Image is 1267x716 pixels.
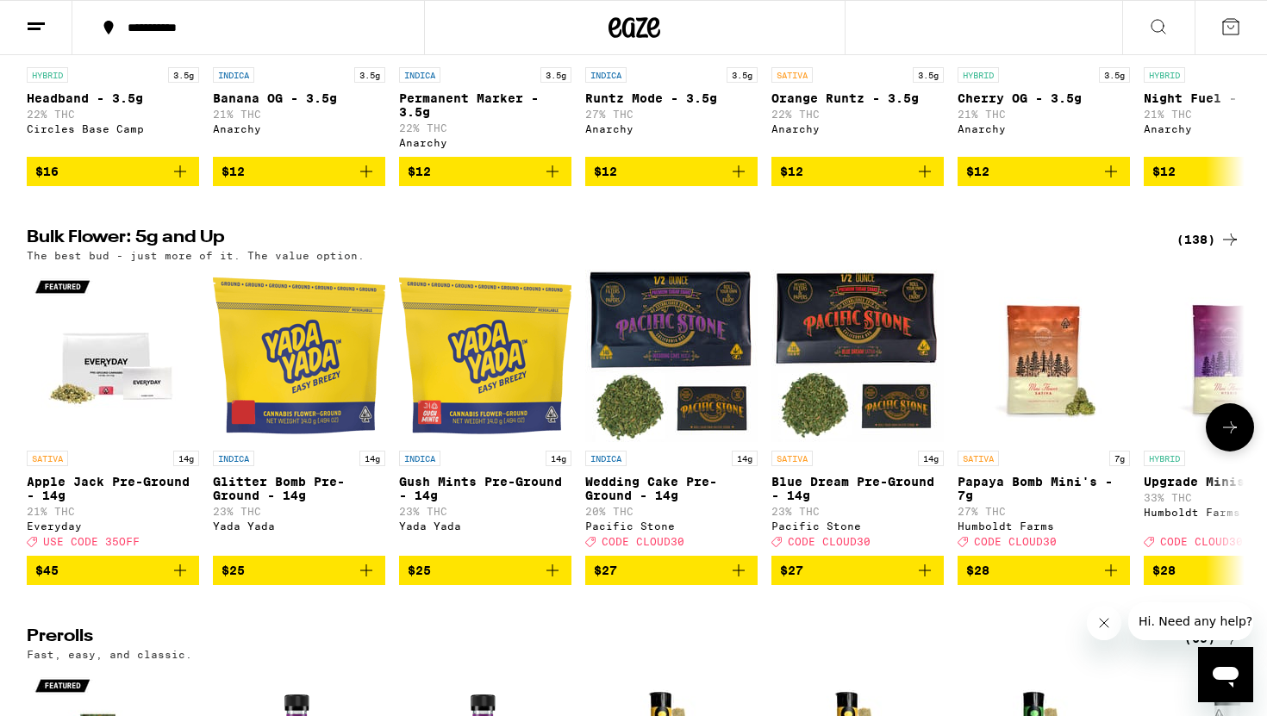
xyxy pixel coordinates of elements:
[27,91,199,105] p: Headband - 3.5g
[399,520,571,532] div: Yada Yada
[780,165,803,178] span: $12
[780,563,803,577] span: $27
[958,451,999,466] p: SATIVA
[27,520,199,532] div: Everyday
[173,451,199,466] p: 14g
[213,67,254,83] p: INDICA
[958,157,1130,186] button: Add to bag
[399,67,440,83] p: INDICA
[546,451,571,466] p: 14g
[585,157,758,186] button: Add to bag
[1144,67,1185,83] p: HYBRID
[958,556,1130,585] button: Add to bag
[27,109,199,120] p: 22% THC
[585,451,627,466] p: INDICA
[27,229,1156,250] h2: Bulk Flower: 5g and Up
[771,451,813,466] p: SATIVA
[1152,165,1176,178] span: $12
[1176,229,1240,250] a: (138)
[771,123,944,134] div: Anarchy
[213,475,385,502] p: Glitter Bomb Pre-Ground - 14g
[585,475,758,502] p: Wedding Cake Pre-Ground - 14g
[27,506,199,517] p: 21% THC
[585,270,758,442] img: Pacific Stone - Wedding Cake Pre-Ground - 14g
[958,270,1130,442] img: Humboldt Farms - Papaya Bomb Mini's - 7g
[213,556,385,585] button: Add to bag
[958,67,999,83] p: HYBRID
[213,270,385,556] a: Open page for Glitter Bomb Pre-Ground - 14g from Yada Yada
[399,451,440,466] p: INDICA
[408,165,431,178] span: $12
[958,270,1130,556] a: Open page for Papaya Bomb Mini's - 7g from Humboldt Farms
[594,563,617,577] span: $27
[213,451,254,466] p: INDICA
[958,520,1130,532] div: Humboldt Farms
[213,109,385,120] p: 21% THC
[1160,536,1243,547] span: CODE CLOUD30
[35,563,59,577] span: $45
[918,451,944,466] p: 14g
[771,270,944,442] img: Pacific Stone - Blue Dream Pre-Ground - 14g
[27,628,1156,649] h2: Prerolls
[399,122,571,134] p: 22% THC
[213,123,385,134] div: Anarchy
[27,67,68,83] p: HYBRID
[585,67,627,83] p: INDICA
[399,556,571,585] button: Add to bag
[408,563,431,577] span: $25
[399,137,571,148] div: Anarchy
[27,556,199,585] button: Add to bag
[1099,67,1130,83] p: 3.5g
[27,270,199,556] a: Open page for Apple Jack Pre-Ground - 14g from Everyday
[788,536,871,547] span: CODE CLOUD30
[771,157,944,186] button: Add to bag
[958,475,1130,502] p: Papaya Bomb Mini's - 7g
[399,91,571,119] p: Permanent Marker - 3.5g
[222,165,245,178] span: $12
[732,451,758,466] p: 14g
[727,67,758,83] p: 3.5g
[359,451,385,466] p: 14g
[771,506,944,517] p: 23% THC
[585,109,758,120] p: 27% THC
[222,563,245,577] span: $25
[27,250,365,261] p: The best bud - just more of it. The value option.
[354,67,385,83] p: 3.5g
[602,536,684,547] span: CODE CLOUD30
[585,520,758,532] div: Pacific Stone
[1152,563,1176,577] span: $28
[213,157,385,186] button: Add to bag
[966,563,989,577] span: $28
[958,109,1130,120] p: 21% THC
[585,556,758,585] button: Add to bag
[1144,451,1185,466] p: HYBRID
[1128,602,1253,640] iframe: Message from company
[35,165,59,178] span: $16
[399,475,571,502] p: Gush Mints Pre-Ground - 14g
[213,91,385,105] p: Banana OG - 3.5g
[213,520,385,532] div: Yada Yada
[399,270,571,556] a: Open page for Gush Mints Pre-Ground - 14g from Yada Yada
[585,506,758,517] p: 20% THC
[771,520,944,532] div: Pacific Stone
[27,123,199,134] div: Circles Base Camp
[771,270,944,556] a: Open page for Blue Dream Pre-Ground - 14g from Pacific Stone
[213,506,385,517] p: 23% THC
[213,270,385,442] img: Yada Yada - Glitter Bomb Pre-Ground - 14g
[27,157,199,186] button: Add to bag
[958,506,1130,517] p: 27% THC
[585,123,758,134] div: Anarchy
[1087,606,1121,640] iframe: Close message
[27,649,192,660] p: Fast, easy, and classic.
[27,451,68,466] p: SATIVA
[540,67,571,83] p: 3.5g
[771,91,944,105] p: Orange Runtz - 3.5g
[958,91,1130,105] p: Cherry OG - 3.5g
[27,270,199,442] img: Everyday - Apple Jack Pre-Ground - 14g
[27,475,199,502] p: Apple Jack Pre-Ground - 14g
[399,157,571,186] button: Add to bag
[974,536,1057,547] span: CODE CLOUD30
[771,109,944,120] p: 22% THC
